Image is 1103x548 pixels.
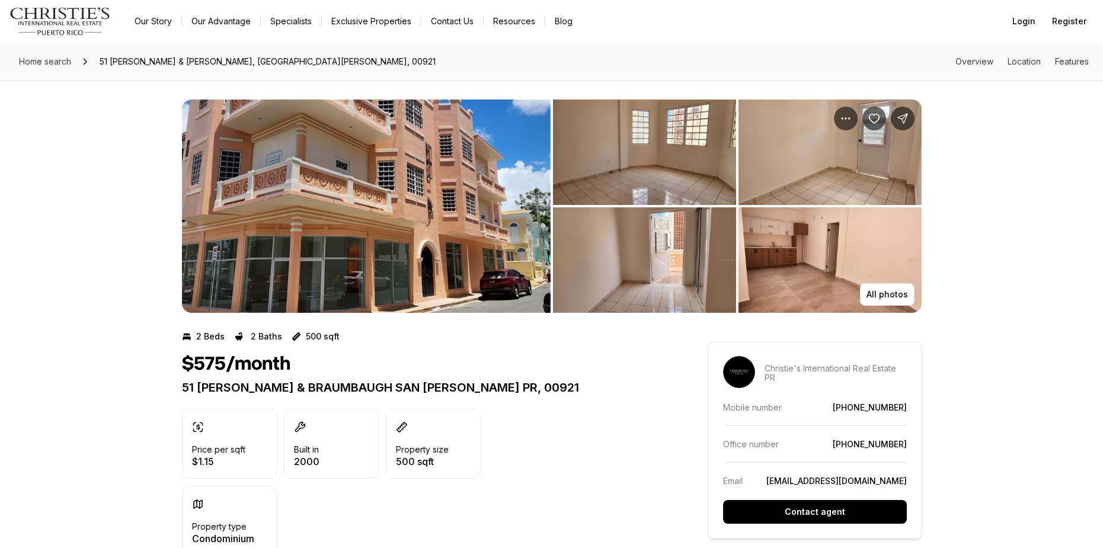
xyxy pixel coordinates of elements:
[1045,9,1094,33] button: Register
[833,439,907,449] a: [PHONE_NUMBER]
[833,402,907,412] a: [PHONE_NUMBER]
[9,7,111,36] img: logo
[396,445,449,454] p: Property size
[182,353,290,376] h1: $575/month
[294,445,319,454] p: Built in
[261,13,321,30] a: Specialists
[723,439,779,449] p: Office number
[955,56,993,66] a: Skip to: Overview
[860,283,915,306] button: All photos
[182,380,666,395] p: 51 [PERSON_NAME] & BRAUMBAUGH SAN [PERSON_NAME] PR, 00921
[1052,17,1086,26] span: Register
[251,332,282,341] p: 2 Baths
[95,52,440,71] span: 51 [PERSON_NAME] & [PERSON_NAME], [GEOGRAPHIC_DATA][PERSON_NAME], 00921
[862,107,886,130] button: Save Property: 51 PILAR & BRAUMBAUGH
[553,100,736,205] button: View image gallery
[182,13,260,30] a: Our Advantage
[723,476,743,486] p: Email
[192,522,247,531] p: Property type
[723,402,782,412] p: Mobile number
[891,107,915,130] button: Share Property: 51 PILAR & BRAUMBAUGH
[553,100,922,313] li: 2 of 8
[765,364,907,383] p: Christie's International Real Estate PR
[955,57,1089,66] nav: Page section menu
[182,100,551,313] li: 1 of 8
[196,332,225,341] p: 2 Beds
[766,476,907,486] a: [EMAIL_ADDRESS][DOMAIN_NAME]
[294,457,319,466] p: 2000
[545,13,582,30] a: Blog
[306,332,340,341] p: 500 sqft
[834,107,858,130] button: Property options
[738,100,922,205] button: View image gallery
[396,457,449,466] p: 500 sqft
[192,457,245,466] p: $1.15
[553,207,736,313] button: View image gallery
[738,207,922,313] button: View image gallery
[867,290,908,299] p: All photos
[484,13,545,30] a: Resources
[192,445,245,454] p: Price per sqft
[322,13,421,30] a: Exclusive Properties
[125,13,181,30] a: Our Story
[421,13,483,30] button: Contact Us
[723,500,907,524] button: Contact agent
[1012,17,1035,26] span: Login
[14,52,76,71] a: Home search
[192,534,254,543] p: Condominium
[182,100,551,313] button: View image gallery
[785,507,845,517] p: Contact agent
[1008,56,1041,66] a: Skip to: Location
[182,100,922,313] div: Listing Photos
[19,56,71,66] span: Home search
[1005,9,1043,33] button: Login
[1055,56,1089,66] a: Skip to: Features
